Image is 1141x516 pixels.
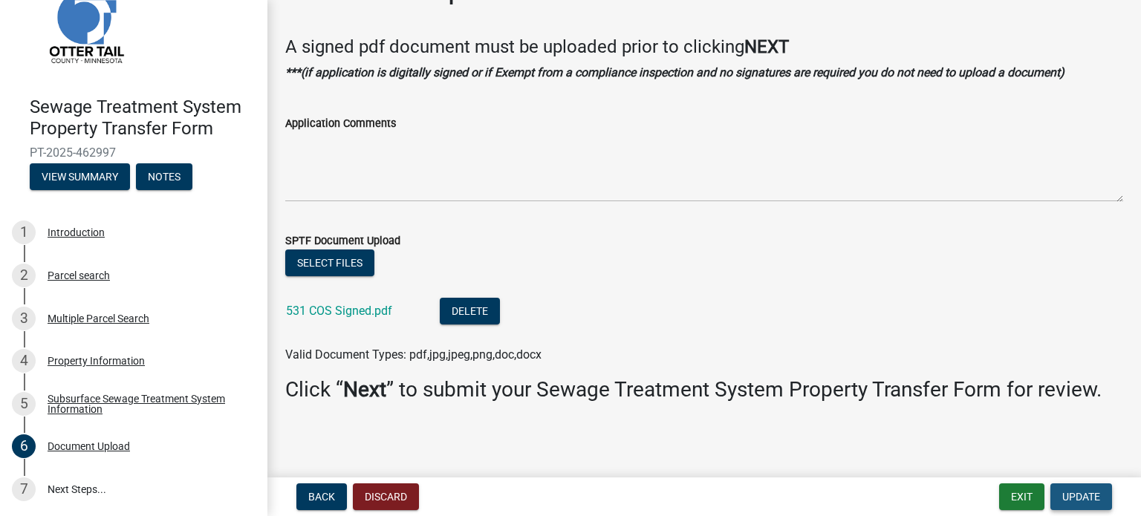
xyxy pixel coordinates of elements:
div: 6 [12,434,36,458]
h3: Click “ ” to submit your Sewage Treatment System Property Transfer Form for review. [285,377,1123,402]
div: 5 [12,392,36,416]
div: 2 [12,264,36,287]
button: Discard [353,483,419,510]
button: Delete [440,298,500,324]
strong: NEXT [744,36,789,57]
div: 3 [12,307,36,330]
button: Exit [999,483,1044,510]
a: 531 COS Signed.pdf [286,304,392,318]
div: 7 [12,477,36,501]
div: 4 [12,349,36,373]
strong: Next [343,377,386,402]
span: Update [1062,491,1100,503]
wm-modal-confirm: Delete Document [440,305,500,319]
button: View Summary [30,163,130,190]
div: 1 [12,221,36,244]
div: Subsurface Sewage Treatment System Information [48,393,244,414]
div: Parcel search [48,270,110,281]
label: Application Comments [285,119,396,129]
h4: Sewage Treatment System Property Transfer Form [30,97,256,140]
div: Introduction [48,227,105,238]
span: Valid Document Types: pdf,jpg,jpeg,png,doc,docx [285,347,542,362]
div: Property Information [48,356,145,366]
button: Notes [136,163,192,190]
strong: ***(if application is digitally signed or if Exempt from a compliance inspection and no signature... [285,65,1064,79]
button: Back [296,483,347,510]
label: SPTF Document Upload [285,236,400,246]
wm-modal-confirm: Summary [30,172,130,183]
wm-modal-confirm: Notes [136,172,192,183]
h4: A signed pdf document must be uploaded prior to clicking [285,36,1123,58]
div: Multiple Parcel Search [48,313,149,324]
span: Back [308,491,335,503]
span: PT-2025-462997 [30,146,238,160]
button: Update [1050,483,1112,510]
button: Select files [285,249,374,276]
div: Document Upload [48,441,130,451]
